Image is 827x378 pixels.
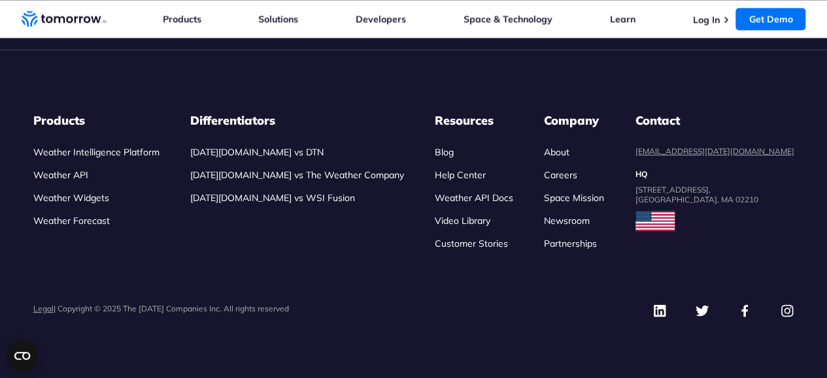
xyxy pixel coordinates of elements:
img: Linkedin [652,304,667,318]
dl: contact details [635,113,794,204]
a: About [544,146,569,158]
a: Developers [356,13,406,25]
h3: Resources [435,113,513,129]
a: Space & Technology [464,13,552,25]
p: | Copyright © 2025 The [DATE] Companies Inc. All rights reserved [33,304,289,313]
a: Weather Forecast [33,215,110,227]
a: Video Library [435,215,490,227]
h3: Company [544,113,604,129]
a: Help Center [435,169,486,181]
a: Learn [610,13,635,25]
dd: [STREET_ADDRESS], [GEOGRAPHIC_DATA], MA 02210 [635,185,794,204]
a: Customer Stories [435,238,508,249]
img: Facebook [737,304,752,318]
a: Newsroom [544,215,590,227]
a: [DATE][DOMAIN_NAME] vs DTN [190,146,324,158]
a: Weather Widgets [33,192,109,204]
a: Weather API Docs [435,192,513,204]
h3: Products [33,113,160,129]
button: Open CMP widget [7,340,38,371]
dt: HQ [635,169,794,180]
a: Partnerships [544,238,597,249]
a: Weather Intelligence Platform [33,146,160,158]
a: Products [163,13,201,25]
dt: Contact [635,113,794,129]
img: usa flag [635,211,675,232]
a: Legal [33,304,54,313]
a: Solutions [258,13,298,25]
a: Get Demo [735,8,805,30]
a: Space Mission [544,192,604,204]
a: [EMAIL_ADDRESS][DATE][DOMAIN_NAME] [635,146,794,156]
a: [DATE][DOMAIN_NAME] vs The Weather Company [190,169,404,181]
a: Weather API [33,169,88,181]
a: Blog [435,146,454,158]
h3: Differentiators [190,113,404,129]
a: Log In [692,14,719,25]
a: Careers [544,169,577,181]
img: Instagram [780,304,794,318]
img: Twitter [695,304,709,318]
a: Home link [22,9,107,29]
a: [DATE][DOMAIN_NAME] vs WSI Fusion [190,192,355,204]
